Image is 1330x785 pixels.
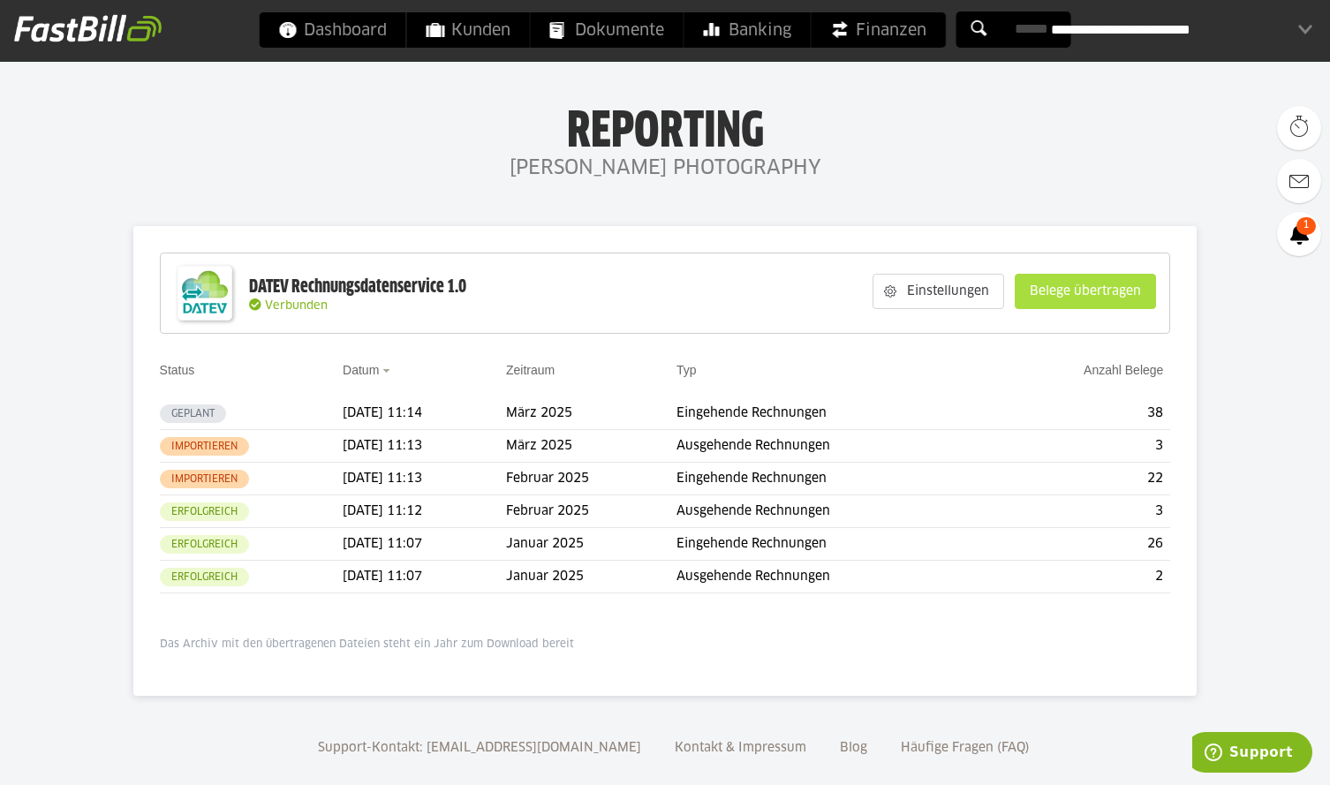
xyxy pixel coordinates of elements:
td: Februar 2025 [506,495,676,528]
sl-button: Einstellungen [873,274,1004,309]
td: Eingehende Rechnungen [676,463,992,495]
span: Kunden [427,12,510,48]
td: [DATE] 11:13 [343,430,506,463]
a: Status [160,363,195,377]
a: Blog [834,742,873,754]
a: Banking [684,12,811,48]
a: Datum [343,363,379,377]
td: [DATE] 11:07 [343,561,506,593]
td: Januar 2025 [506,528,676,561]
h1: Reporting [177,105,1153,151]
sl-badge: Geplant [160,404,226,423]
sl-badge: Importieren [160,470,249,488]
a: Typ [676,363,697,377]
td: Eingehende Rechnungen [676,397,992,430]
td: Ausgehende Rechnungen [676,430,992,463]
sl-badge: Erfolgreich [160,502,249,521]
td: 22 [992,463,1170,495]
td: 26 [992,528,1170,561]
span: Dokumente [550,12,664,48]
a: Häufige Fragen (FAQ) [895,742,1036,754]
span: Banking [704,12,791,48]
a: Kontakt & Impressum [669,742,812,754]
span: Dashboard [279,12,387,48]
td: [DATE] 11:12 [343,495,506,528]
a: 1 [1277,212,1321,256]
p: Das Archiv mit den übertragenen Dateien steht ein Jahr zum Download bereit [160,638,1171,652]
sl-badge: Erfolgreich [160,535,249,554]
iframe: Öffnet ein Widget, in dem Sie weitere Informationen finden [1192,732,1312,776]
a: Support-Kontakt: [EMAIL_ADDRESS][DOMAIN_NAME] [312,742,647,754]
td: 3 [992,495,1170,528]
img: sort_desc.gif [382,369,394,373]
a: Finanzen [812,12,946,48]
td: [DATE] 11:14 [343,397,506,430]
td: 3 [992,430,1170,463]
sl-badge: Erfolgreich [160,568,249,586]
td: 2 [992,561,1170,593]
a: Kunden [407,12,530,48]
div: DATEV Rechnungsdatenservice 1.0 [249,276,466,298]
sl-badge: Importieren [160,437,249,456]
span: 1 [1296,217,1316,235]
a: Zeitraum [506,363,555,377]
span: Verbunden [265,300,328,312]
td: Ausgehende Rechnungen [676,495,992,528]
td: März 2025 [506,430,676,463]
td: Januar 2025 [506,561,676,593]
img: fastbill_logo_white.png [14,14,162,42]
a: Anzahl Belege [1084,363,1163,377]
td: 38 [992,397,1170,430]
td: [DATE] 11:13 [343,463,506,495]
td: Februar 2025 [506,463,676,495]
img: DATEV-Datenservice Logo [170,258,240,328]
td: Eingehende Rechnungen [676,528,992,561]
a: Dokumente [531,12,684,48]
td: Ausgehende Rechnungen [676,561,992,593]
td: [DATE] 11:07 [343,528,506,561]
span: Finanzen [831,12,926,48]
td: März 2025 [506,397,676,430]
a: Dashboard [260,12,406,48]
sl-button: Belege übertragen [1015,274,1156,309]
